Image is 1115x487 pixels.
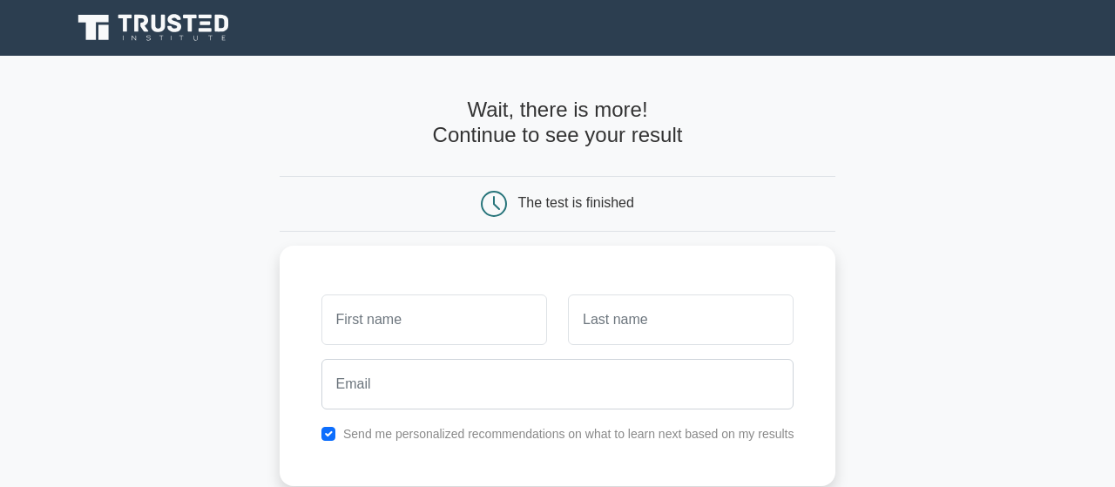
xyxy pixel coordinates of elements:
[518,195,634,210] div: The test is finished
[321,359,794,409] input: Email
[343,427,794,441] label: Send me personalized recommendations on what to learn next based on my results
[280,98,836,148] h4: Wait, there is more! Continue to see your result
[321,294,547,345] input: First name
[568,294,794,345] input: Last name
